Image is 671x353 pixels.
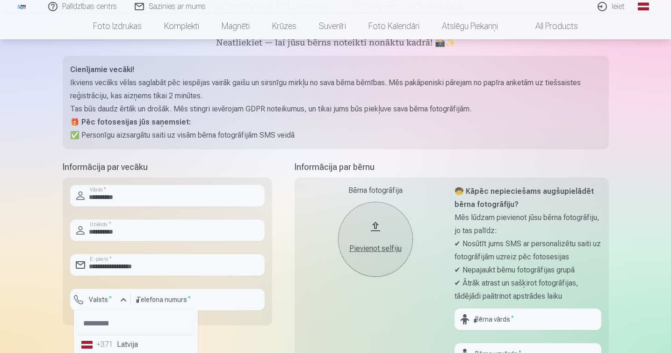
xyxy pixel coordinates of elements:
div: +371 [96,339,115,350]
a: Suvenīri [308,13,357,39]
h5: Informācija par vecāku [63,161,272,174]
img: /fa1 [17,4,27,9]
strong: 🎁 Pēc fotosesijas jūs saņemsiet: [70,118,191,126]
p: Ikviens vecāks vēlas saglabāt pēc iespējas vairāk gaišu un sirsnīgu mirkļu no sava bērna bērnības... [70,76,601,103]
div: Bērna fotogrāfija [302,185,449,196]
strong: Cienījamie vecāki! [70,65,134,74]
button: Valsts* [70,289,131,310]
div: Pievienot selfiju [347,243,404,254]
p: ✔ Nosūtīt jums SMS ar personalizētu saiti uz fotogrāfijām uzreiz pēc fotosesijas [455,237,601,264]
p: Mēs lūdzam pievienot jūsu bērna fotogrāfiju, jo tas palīdz: [455,211,601,237]
p: ✔ Ātrāk atrast un sašķirot fotogrāfijas, tādējādi paātrinot apstrādes laiku [455,277,601,303]
p: ✅ Personīgu aizsargātu saiti uz visām bērna fotogrāfijām SMS veidā [70,129,601,142]
a: Magnēti [210,13,261,39]
strong: 🧒 Kāpēc nepieciešams augšupielādēt bērna fotogrāfiju? [455,187,594,209]
h5: Neatliekiet — lai jūsu bērns noteikti nonāktu kadrā! 📸✨ [63,37,609,50]
button: Pievienot selfiju [338,202,413,277]
label: Valsts [85,295,115,304]
a: Krūzes [261,13,308,39]
h5: Informācija par bērnu [295,161,609,174]
a: Foto kalendāri [357,13,431,39]
p: ✔ Nepajaukt bērnu fotogrāfijas grupā [455,264,601,277]
a: Komplekti [153,13,210,39]
a: All products [509,13,589,39]
a: Foto izdrukas [82,13,153,39]
a: Atslēgu piekariņi [431,13,509,39]
p: Tas būs daudz ērtāk un drošāk. Mēs stingri ievērojam GDPR noteikumus, un tikai jums būs piekļuve ... [70,103,601,116]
